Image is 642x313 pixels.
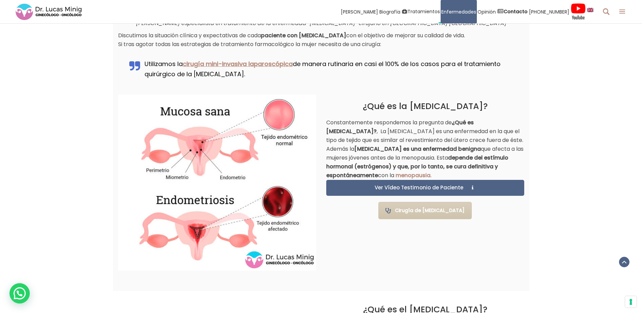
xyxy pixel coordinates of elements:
[119,96,315,269] img: Tejido Endométrico Afectado por endometriosis
[326,180,524,196] a: Ver Vídeo Testimonio de Paciente
[378,202,472,219] a: Cirugía de [MEDICAL_DATA]
[261,32,346,39] strong: paciente con [MEDICAL_DATA]
[326,118,524,180] p: Constantemente respondemos la pregunta de , La [MEDICAL_DATA] es una enfermedad en la que el tipo...
[341,8,378,16] span: [PERSON_NAME]
[183,60,293,68] a: cirugía mini-invasiva laparoscópica
[587,8,593,12] img: language english
[9,283,30,304] div: WhatsApp contact
[326,101,524,111] h2: ¿Qué es la [MEDICAL_DATA]?
[407,8,440,16] span: Tratamientos
[504,8,528,15] strong: Contacto
[441,8,476,16] span: Enfermedades
[571,3,586,20] img: Videos Youtube Ginecología
[118,31,524,49] p: Discutimos la situación clínica y expectativas de cada con el objetivo de mejorar su calidad de v...
[396,171,430,179] a: menopausia
[354,145,481,153] strong: [MEDICAL_DATA] es una enfermedad benigna
[326,154,508,179] strong: depende del estímulo hormonal (estrógenos) y que, por lo tanto, se cura definitiva y espontáneamente
[371,185,465,190] span: Ver Vídeo Testimonio de Paciente
[625,296,637,308] button: Sus preferencias de consentimiento para tecnologías de seguimiento
[529,8,569,16] span: [PHONE_NUMBER]
[145,59,524,79] p: Utilizamos la de manera rutinaria en casi el 100% de los casos para el tratamiento quirúrgico de ...
[379,8,400,16] span: Biografía
[478,8,496,16] span: Opinión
